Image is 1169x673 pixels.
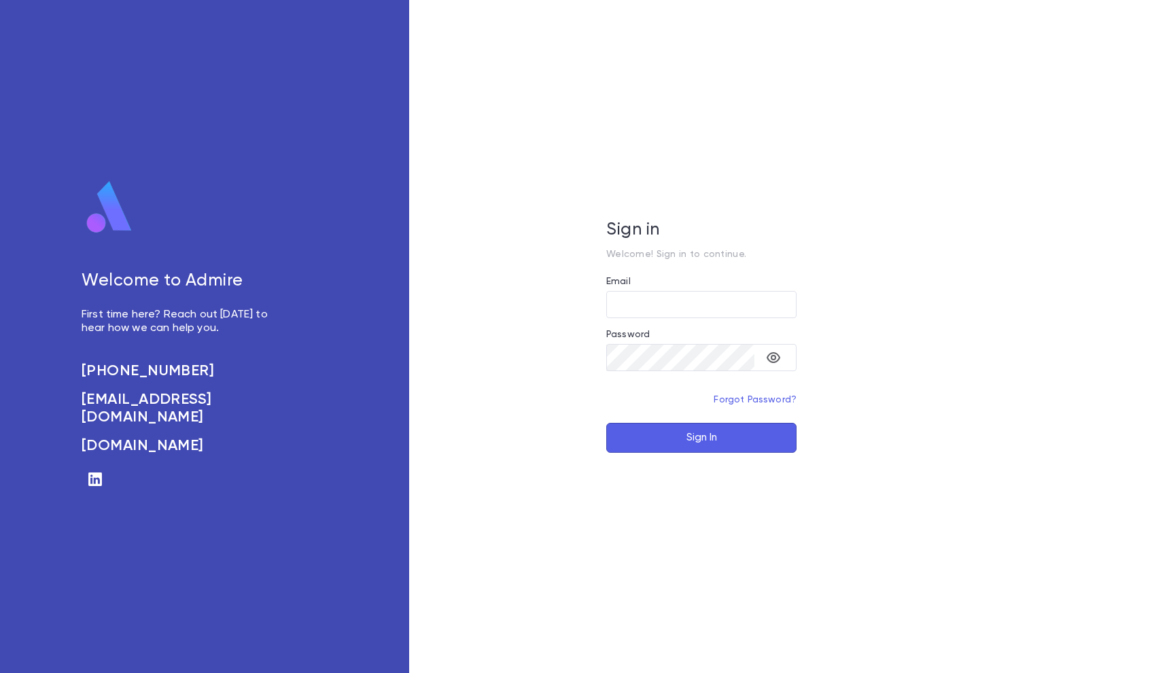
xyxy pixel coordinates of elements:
a: Forgot Password? [714,395,797,404]
a: [PHONE_NUMBER] [82,362,283,380]
a: [DOMAIN_NAME] [82,437,283,455]
button: Sign In [606,423,797,453]
button: toggle password visibility [760,344,787,371]
label: Password [606,329,650,340]
a: [EMAIL_ADDRESS][DOMAIN_NAME] [82,391,283,426]
p: First time here? Reach out [DATE] to hear how we can help you. [82,308,283,335]
label: Email [606,276,631,287]
p: Welcome! Sign in to continue. [606,249,797,260]
img: logo [82,180,137,235]
h5: Welcome to Admire [82,271,283,292]
h5: Sign in [606,220,797,241]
